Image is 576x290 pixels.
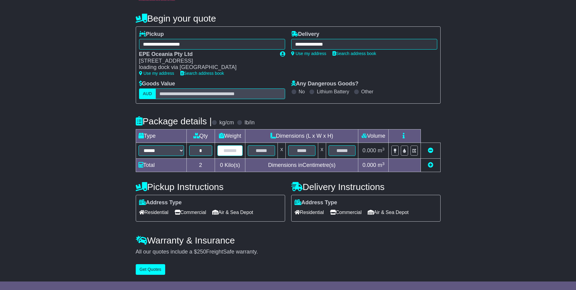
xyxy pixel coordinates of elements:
div: [STREET_ADDRESS] [139,58,274,64]
a: Use my address [291,51,326,56]
h4: Package details | [136,116,212,126]
td: Volume [358,129,389,143]
span: m [378,147,385,154]
span: Air & Sea Depot [368,208,409,217]
span: Commercial [175,208,206,217]
span: Air & Sea Depot [212,208,253,217]
td: 2 [186,159,215,172]
sup: 3 [382,161,385,166]
label: Address Type [295,199,337,206]
td: Total [136,159,186,172]
td: x [318,143,326,159]
label: lb/in [244,119,254,126]
div: All our quotes include a $ FreightSafe warranty. [136,249,441,255]
label: Any Dangerous Goods? [291,81,359,87]
td: Dimensions in Centimetre(s) [245,159,358,172]
label: Lithium Battery [317,89,349,95]
td: Kilo(s) [215,159,245,172]
td: Weight [215,129,245,143]
div: loading dock via [GEOGRAPHIC_DATA] [139,64,274,71]
a: Add new item [428,162,433,168]
span: Residential [295,208,324,217]
a: Search address book [180,71,224,76]
label: kg/cm [219,119,234,126]
span: Residential [139,208,169,217]
h4: Warranty & Insurance [136,235,441,245]
span: 0 [220,162,223,168]
h4: Delivery Instructions [291,182,441,192]
a: Search address book [332,51,376,56]
td: Qty [186,129,215,143]
span: 0.000 [363,147,376,154]
span: m [378,162,385,168]
td: x [278,143,286,159]
a: Use my address [139,71,174,76]
button: Get Quotes [136,264,165,275]
td: Type [136,129,186,143]
label: Pickup [139,31,164,38]
span: 0.000 [363,162,376,168]
label: AUD [139,88,156,99]
label: Goods Value [139,81,175,87]
label: No [299,89,305,95]
td: Dimensions (L x W x H) [245,129,358,143]
label: Address Type [139,199,182,206]
h4: Pickup Instructions [136,182,285,192]
h4: Begin your quote [136,13,441,23]
label: Delivery [291,31,319,38]
span: 250 [197,249,206,255]
label: Other [361,89,373,95]
a: Remove this item [428,147,433,154]
div: EPE Oceania Pty Ltd [139,51,274,58]
span: Commercial [330,208,362,217]
sup: 3 [382,147,385,151]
